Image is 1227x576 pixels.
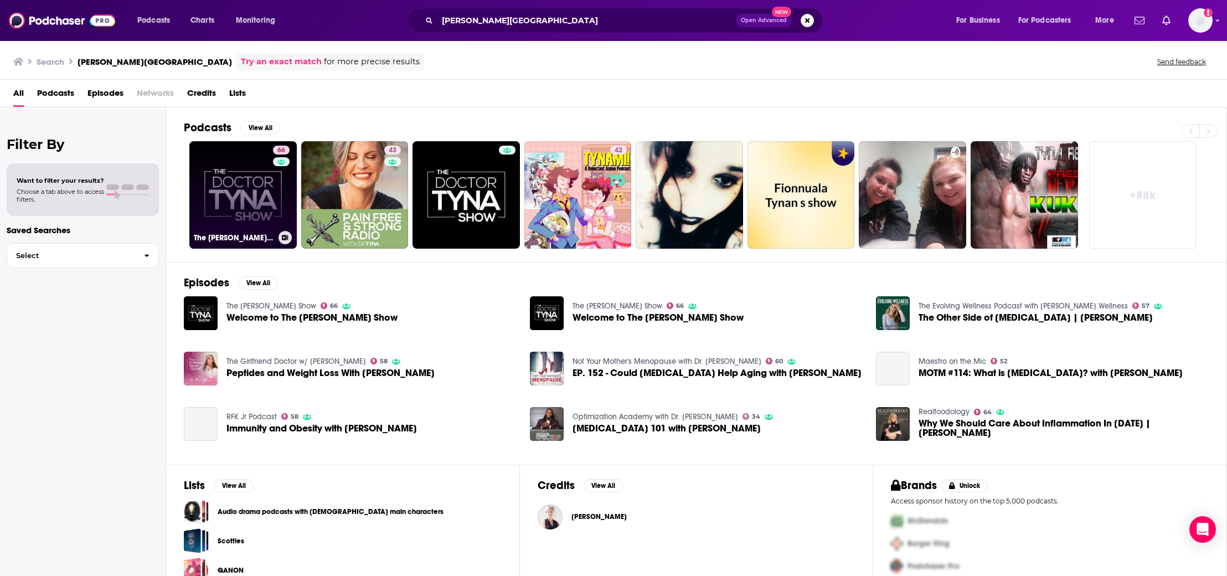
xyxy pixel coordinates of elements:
[1158,11,1175,30] a: Show notifications dropdown
[218,535,244,547] a: Scotties
[87,84,123,107] a: Episodes
[7,225,159,235] p: Saved Searches
[919,368,1183,378] a: MOTM #114: What is Prolotherapy? with Dr. Tyna Moore
[184,499,209,524] span: Audio drama podcasts with LGBTQ+ main characters
[184,352,218,385] img: Peptides and Weight Loss With Dr. Tyna Moore
[886,510,908,532] img: First Pro Logo
[130,12,184,29] button: open menu
[324,55,420,68] span: for more precise results
[226,424,417,433] span: Immunity and Obesity with [PERSON_NAME]
[908,539,950,548] span: Burger King
[530,407,564,441] img: Prolotherapy 101 with Dr. Tyna Moore
[1188,8,1213,33] button: Show profile menu
[226,357,366,366] a: The Girlfriend Doctor w/ Dr. Anna Cabeca
[538,479,623,492] a: CreditsView All
[226,301,316,311] a: The Dr. Tyna Show
[530,296,564,330] a: Welcome to The Dr. Tyna Show
[37,56,64,67] h3: Search
[919,368,1183,378] span: MOTM #114: What is [MEDICAL_DATA]? with [PERSON_NAME]
[908,516,948,526] span: McDonalds
[919,301,1128,311] a: The Evolving Wellness Podcast with Sarah Kleiner Wellness
[538,505,563,529] img: Dr. Tyna Moore
[370,358,388,364] a: 58
[240,121,280,135] button: View All
[743,413,761,420] a: 34
[983,410,992,415] span: 64
[17,188,104,203] span: Choose a tab above to access filters.
[13,84,24,107] a: All
[1018,13,1071,28] span: For Podcasters
[184,528,209,553] span: Scotties
[974,409,992,415] a: 64
[1000,359,1007,364] span: 52
[330,304,338,308] span: 66
[766,358,783,364] a: 60
[538,479,575,492] h2: Credits
[772,7,792,17] span: New
[1142,304,1149,308] span: 57
[775,359,783,364] span: 60
[9,10,115,31] a: Podchaser - Follow, Share and Rate Podcasts
[184,479,205,492] h2: Lists
[226,368,435,378] a: Peptides and Weight Loss With Dr. Tyna Moore
[238,276,278,290] button: View All
[573,357,761,366] a: Not Your Mother's Menopause with Dr. Fiona Lovely
[1188,8,1213,33] img: User Profile
[218,506,444,518] a: Audio drama podcasts with [DEMOGRAPHIC_DATA] main characters
[241,55,322,68] a: Try an exact match
[530,352,564,385] img: EP. 152 - Could Weight Loss Drugs Help Aging with Dr. Tyna Moore
[736,14,792,27] button: Open AdvancedNew
[919,419,1209,438] a: Why We Should Care About Inflammation In 2021 | Dr. Tyna
[194,233,274,243] h3: The [PERSON_NAME] Show
[1011,12,1087,29] button: open menu
[184,479,254,492] a: ListsView All
[184,276,278,290] a: EpisodesView All
[384,146,401,155] a: 43
[187,84,216,107] a: Credits
[891,479,937,492] h2: Brands
[37,84,74,107] span: Podcasts
[573,368,862,378] span: EP. 152 - Could [MEDICAL_DATA] Help Aging with [PERSON_NAME]
[610,146,627,155] a: 42
[184,121,231,135] h2: Podcasts
[667,302,684,309] a: 66
[524,141,632,249] a: 42
[190,13,214,28] span: Charts
[876,352,910,385] a: MOTM #114: What is Prolotherapy? with Dr. Tyna Moore
[214,479,254,492] button: View All
[1087,12,1128,29] button: open menu
[573,424,761,433] span: [MEDICAL_DATA] 101 with [PERSON_NAME]
[891,497,1209,505] p: Access sponsor history on the top 5,000 podcasts.
[573,412,738,421] a: Optimization Academy with Dr. Greg Jones
[919,313,1153,322] span: The Other Side of [MEDICAL_DATA] | [PERSON_NAME]
[1130,11,1149,30] a: Show notifications dropdown
[573,424,761,433] a: Prolotherapy 101 with Dr. Tyna Moore
[741,18,787,23] span: Open Advanced
[615,145,622,156] span: 42
[137,13,170,28] span: Podcasts
[573,301,662,311] a: The Dr. Tyna Show
[7,252,135,259] span: Select
[538,499,855,534] button: Dr. Tyna MooreDr. Tyna Moore
[573,313,744,322] span: Welcome to The [PERSON_NAME] Show
[919,407,970,416] a: Realfoodology
[226,313,398,322] a: Welcome to The Dr. Tyna Show
[236,13,275,28] span: Monitoring
[1095,13,1114,28] span: More
[876,296,910,330] img: The Other Side of Ozempic | Dr. Tyna Moore
[301,141,409,249] a: 43
[228,12,290,29] button: open menu
[184,296,218,330] img: Welcome to The Dr. Tyna Show
[277,145,285,156] span: 66
[584,479,623,492] button: View All
[291,414,298,419] span: 58
[956,13,1000,28] span: For Business
[183,12,221,29] a: Charts
[389,145,396,156] span: 43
